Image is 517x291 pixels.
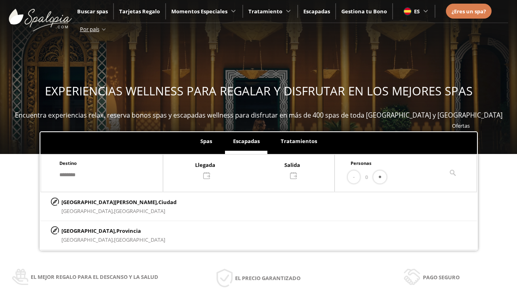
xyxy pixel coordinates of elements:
[365,173,368,181] span: 0
[373,171,387,184] button: +
[77,8,108,15] a: Buscar spas
[116,227,141,234] span: Provincia
[61,207,114,215] span: [GEOGRAPHIC_DATA],
[61,198,177,207] p: [GEOGRAPHIC_DATA][PERSON_NAME],
[348,171,360,184] button: -
[452,7,486,16] a: ¿Eres un spa?
[200,137,212,145] span: Spas
[61,226,165,235] p: [GEOGRAPHIC_DATA],
[235,274,301,283] span: El precio garantizado
[233,137,260,145] span: Escapadas
[114,207,165,215] span: [GEOGRAPHIC_DATA]
[15,111,502,120] span: Encuentra experiencias relax, reserva bonos spas y escapadas wellness para disfrutar en más de 40...
[61,236,114,243] span: [GEOGRAPHIC_DATA],
[31,272,158,281] span: El mejor regalo para el descanso y la salud
[119,8,160,15] a: Tarjetas Regalo
[59,160,77,166] span: Destino
[423,273,460,282] span: Pago seguro
[45,83,473,99] span: EXPERIENCIAS WELLNESS PARA REGALAR Y DISFRUTAR EN LOS MEJORES SPAS
[281,137,317,145] span: Tratamientos
[158,198,177,206] span: Ciudad
[114,236,165,243] span: [GEOGRAPHIC_DATA]
[452,8,486,15] span: ¿Eres un spa?
[9,1,72,32] img: ImgLogoSpalopia.BvClDcEz.svg
[452,122,470,129] a: Ofertas
[341,8,387,15] a: Gestiona tu Bono
[303,8,330,15] a: Escapadas
[351,160,372,166] span: Personas
[80,25,99,33] span: Por país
